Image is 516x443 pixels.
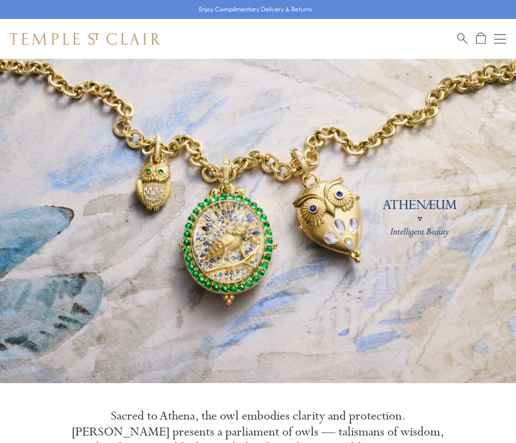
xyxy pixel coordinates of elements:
img: Temple St. Clair [10,33,161,45]
a: Search [457,32,468,45]
p: Enjoy Complimentary Delivery & Returns [199,4,312,14]
button: Open navigation [494,33,506,45]
a: Open Shopping Bag [476,32,486,45]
